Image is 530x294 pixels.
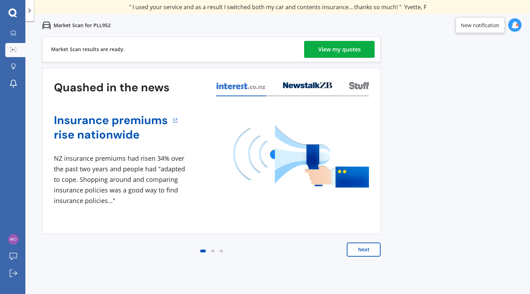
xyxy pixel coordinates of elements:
[54,113,168,128] a: Insurance premiums
[318,41,361,58] div: View my quotes
[54,80,170,95] h3: Quashed in the news
[233,125,369,188] img: media image
[347,243,381,257] button: Next
[8,234,19,245] img: f109a2b9c9f17f396d8f830e4bf0650a
[54,22,111,29] p: Market Scan for PLL952
[304,41,375,58] a: View my quotes
[51,37,125,62] div: Market Scan results are ready.
[461,22,499,29] div: New notification
[54,153,188,206] div: NZ insurance premiums had risen 34% over the past two years and people had "adapted to cope. Shop...
[54,128,168,142] a: rise nationwide
[42,21,51,30] img: car.f15378c7a67c060ca3f3.svg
